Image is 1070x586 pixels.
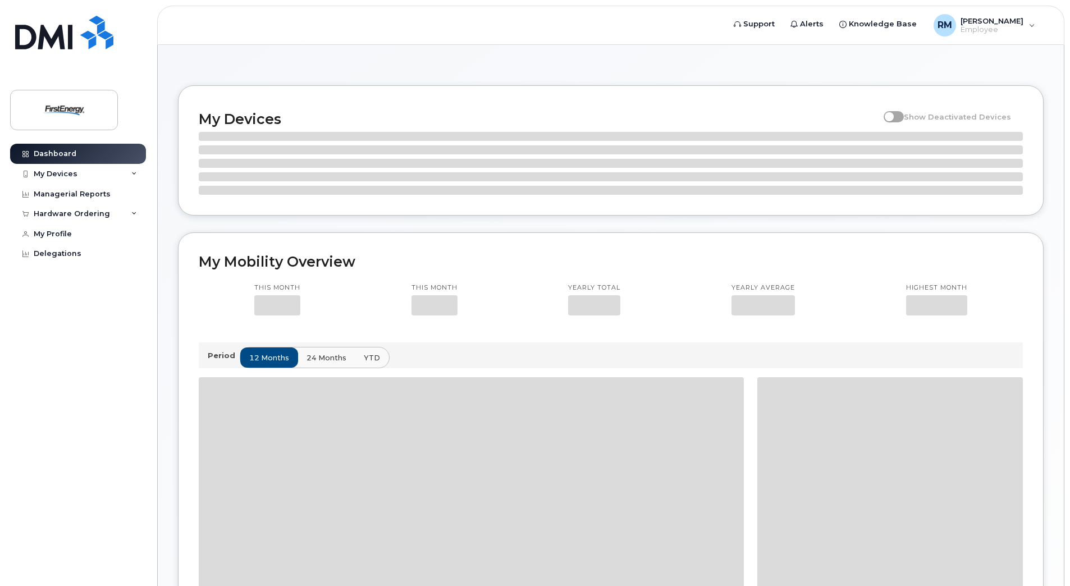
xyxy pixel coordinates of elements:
[906,283,967,292] p: Highest month
[884,106,893,115] input: Show Deactivated Devices
[254,283,300,292] p: This month
[904,112,1011,121] span: Show Deactivated Devices
[731,283,795,292] p: Yearly average
[307,352,346,363] span: 24 months
[568,283,620,292] p: Yearly total
[364,352,380,363] span: YTD
[199,253,1023,270] h2: My Mobility Overview
[208,350,240,361] p: Period
[411,283,458,292] p: This month
[199,111,878,127] h2: My Devices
